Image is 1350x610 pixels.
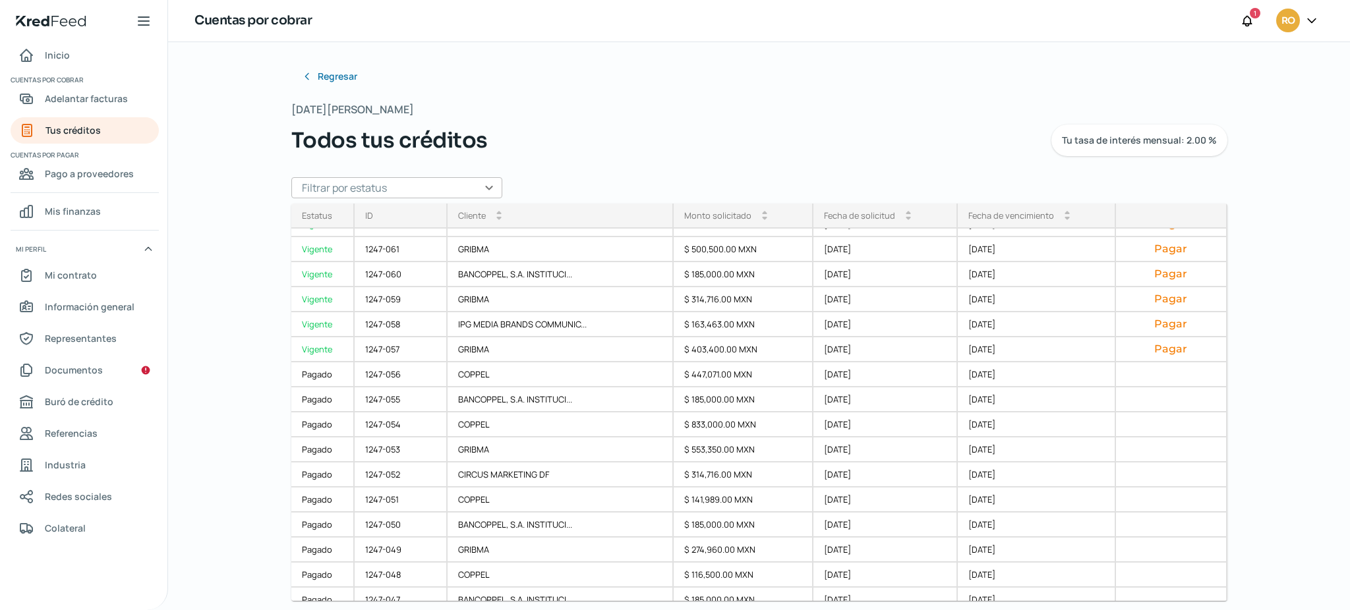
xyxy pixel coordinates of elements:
div: $ 553,350.00 MXN [674,437,813,462]
a: Vigente [291,312,355,337]
button: Pagar [1127,318,1215,331]
div: 1247-054 [355,412,448,437]
i: arrow_drop_down [1065,215,1070,221]
div: 1247-058 [355,312,448,337]
span: Mi contrato [45,267,97,283]
div: COPPEL [448,362,674,387]
span: Pago a proveedores [45,165,134,182]
div: $ 116,500.00 MXN [674,563,813,588]
a: Información general [11,294,159,320]
div: $ 185,000.00 MXN [674,262,813,287]
div: ID [365,209,373,221]
div: [DATE] [813,262,957,287]
div: GRIBMA [448,337,674,362]
a: Inicio [11,42,159,69]
div: BANCOPPEL, S.A. INSTITUCI... [448,387,674,412]
a: Buró de crédito [11,389,159,415]
span: Industria [45,457,86,473]
div: 1247-048 [355,563,448,588]
div: [DATE] [958,513,1116,538]
a: Pagado [291,462,355,487]
div: Fecha de solicitud [824,209,895,221]
div: [DATE] [813,412,957,437]
span: 1 [1254,7,1256,19]
div: [DATE] [813,237,957,262]
div: [DATE] [958,412,1116,437]
span: Representantes [45,330,117,347]
div: [DATE] [958,287,1116,312]
div: Pagado [291,387,355,412]
a: Mi contrato [11,262,159,289]
a: Pagado [291,513,355,538]
a: Referencias [11,420,159,447]
div: [DATE] [958,462,1116,487]
div: COPPEL [448,487,674,513]
div: [DATE] [958,437,1116,462]
div: IPG MEDIA BRANDS COMMUNIC... [448,312,674,337]
a: Pagado [291,563,355,588]
div: $ 163,463.00 MXN [674,312,813,337]
div: $ 185,000.00 MXN [674,513,813,538]
div: Vigente [291,262,355,287]
span: Todos tus créditos [291,125,488,156]
span: Referencias [45,425,98,441]
span: Regresar [318,72,357,81]
span: Redes sociales [45,488,112,505]
span: Colateral [45,520,86,536]
div: [DATE] [813,538,957,563]
div: [DATE] [813,487,957,513]
a: Pago a proveedores [11,161,159,187]
div: 1247-056 [355,362,448,387]
span: Buró de crédito [45,393,113,410]
span: Tu tasa de interés mensual: 2.00 % [1062,136,1217,145]
button: Pagar [1127,343,1215,356]
div: 1247-049 [355,538,448,563]
div: Cliente [458,209,486,221]
span: [DATE][PERSON_NAME] [291,100,414,119]
div: COPPEL [448,412,674,437]
div: [DATE] [813,362,957,387]
div: BANCOPPEL, S.A. INSTITUCI... [448,262,674,287]
div: [DATE] [813,513,957,538]
div: 1247-059 [355,287,448,312]
i: arrow_drop_down [496,215,502,221]
div: [DATE] [813,312,957,337]
span: Tus créditos [45,122,101,138]
a: Adelantar facturas [11,86,159,112]
div: [DATE] [813,462,957,487]
div: CIRCUS MARKETING DF [448,462,674,487]
div: GRIBMA [448,437,674,462]
div: [DATE] [813,563,957,588]
a: Redes sociales [11,484,159,510]
a: Vigente [291,287,355,312]
i: arrow_drop_down [762,215,767,221]
div: $ 185,000.00 MXN [674,387,813,412]
a: Vigente [291,237,355,262]
span: Mis finanzas [45,203,101,219]
a: Pagado [291,437,355,462]
div: Pagado [291,412,355,437]
div: [DATE] [958,387,1116,412]
span: Inicio [45,47,70,63]
div: 1247-057 [355,337,448,362]
div: $ 403,400.00 MXN [674,337,813,362]
a: Industria [11,452,159,478]
div: COPPEL [448,563,674,588]
div: Estatus [302,209,332,221]
a: Documentos [11,357,159,383]
button: Pagar [1127,267,1215,281]
a: Mis finanzas [11,198,159,225]
a: Pagado [291,538,355,563]
span: Mi perfil [16,243,46,255]
button: Pagar [1127,292,1215,306]
div: $ 833,000.00 MXN [674,412,813,437]
div: Monto solicitado [684,209,751,221]
div: Pagado [291,362,355,387]
div: GRIBMA [448,287,674,312]
div: $ 447,071.00 MXN [674,362,813,387]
